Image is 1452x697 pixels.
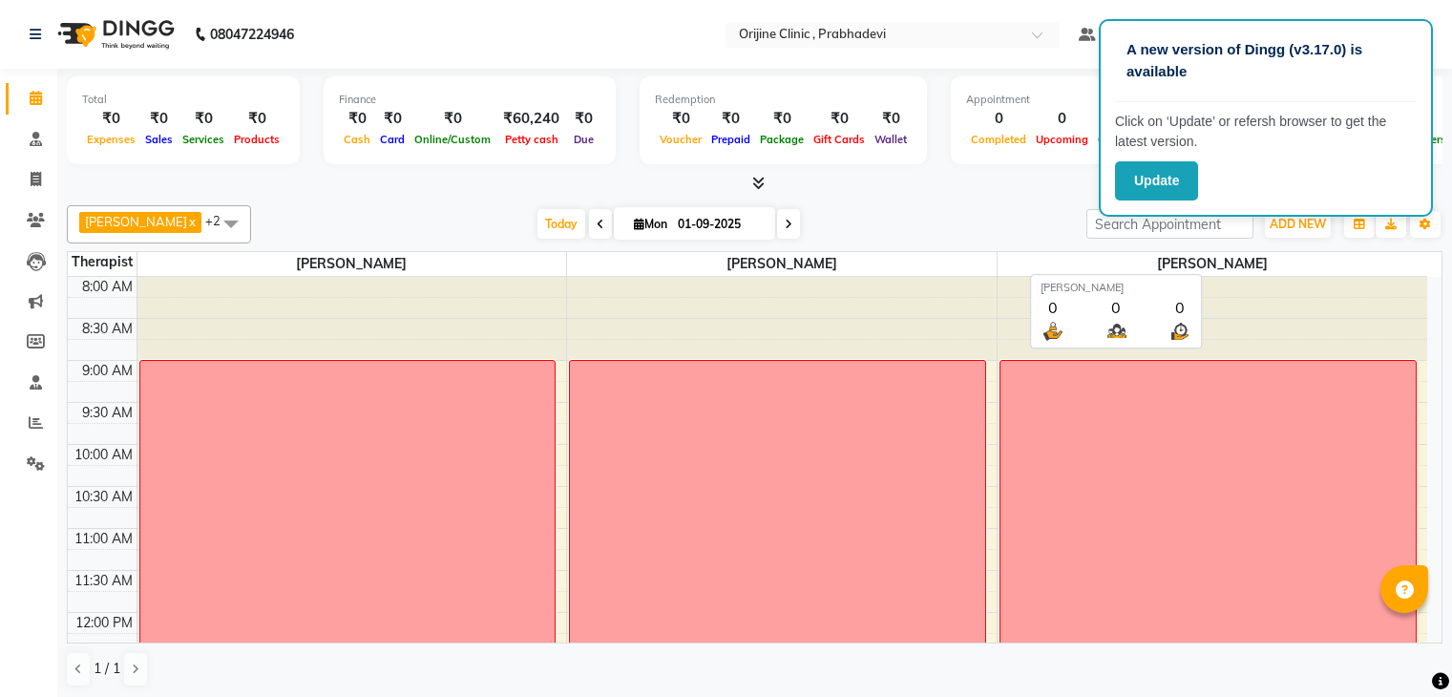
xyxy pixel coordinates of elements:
[706,133,755,146] span: Prepaid
[655,92,912,108] div: Redemption
[1093,133,1147,146] span: Ongoing
[82,92,284,108] div: Total
[537,209,585,239] span: Today
[1086,209,1253,239] input: Search Appointment
[78,319,137,339] div: 8:30 AM
[655,133,706,146] span: Voucher
[94,659,120,679] span: 1 / 1
[495,108,567,130] div: ₹60,240
[567,252,997,276] span: [PERSON_NAME]
[140,133,178,146] span: Sales
[339,108,375,130] div: ₹0
[966,108,1031,130] div: 0
[82,108,140,130] div: ₹0
[809,108,870,130] div: ₹0
[809,133,870,146] span: Gift Cards
[78,361,137,381] div: 9:00 AM
[1041,319,1064,343] img: serve.png
[1115,161,1198,201] button: Update
[410,133,495,146] span: Online/Custom
[187,214,196,229] a: x
[1115,112,1417,152] p: Click on ‘Update’ or refersh browser to get the latest version.
[629,217,672,231] span: Mon
[655,108,706,130] div: ₹0
[1105,319,1128,343] img: queue.png
[1031,108,1093,130] div: 0
[966,92,1203,108] div: Appointment
[410,108,495,130] div: ₹0
[706,108,755,130] div: ₹0
[229,108,284,130] div: ₹0
[1372,621,1433,678] iframe: chat widget
[1041,280,1191,296] div: [PERSON_NAME]
[1168,296,1191,319] div: 0
[1168,319,1191,343] img: wait_time.png
[500,133,563,146] span: Petty cash
[755,108,809,130] div: ₹0
[178,133,229,146] span: Services
[72,613,137,633] div: 12:00 PM
[71,487,137,507] div: 10:30 AM
[755,133,809,146] span: Package
[966,133,1031,146] span: Completed
[339,133,375,146] span: Cash
[229,133,284,146] span: Products
[1093,108,1147,130] div: 0
[375,108,410,130] div: ₹0
[78,403,137,423] div: 9:30 AM
[998,252,1427,276] span: [PERSON_NAME]
[569,133,599,146] span: Due
[178,108,229,130] div: ₹0
[85,214,187,229] span: [PERSON_NAME]
[49,8,179,61] img: logo
[375,133,410,146] span: Card
[71,571,137,591] div: 11:30 AM
[68,252,137,272] div: Therapist
[71,529,137,549] div: 11:00 AM
[1126,39,1405,82] p: A new version of Dingg (v3.17.0) is available
[339,92,600,108] div: Finance
[210,8,294,61] b: 08047224946
[567,108,600,130] div: ₹0
[870,133,912,146] span: Wallet
[1041,296,1064,319] div: 0
[1270,217,1326,231] span: ADD NEW
[1031,133,1093,146] span: Upcoming
[140,108,178,130] div: ₹0
[82,133,140,146] span: Expenses
[672,210,768,239] input: 2025-09-01
[71,445,137,465] div: 10:00 AM
[78,277,137,297] div: 8:00 AM
[137,252,567,276] span: [PERSON_NAME]
[1265,211,1331,238] button: ADD NEW
[1105,296,1128,319] div: 0
[870,108,912,130] div: ₹0
[205,213,235,228] span: +2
